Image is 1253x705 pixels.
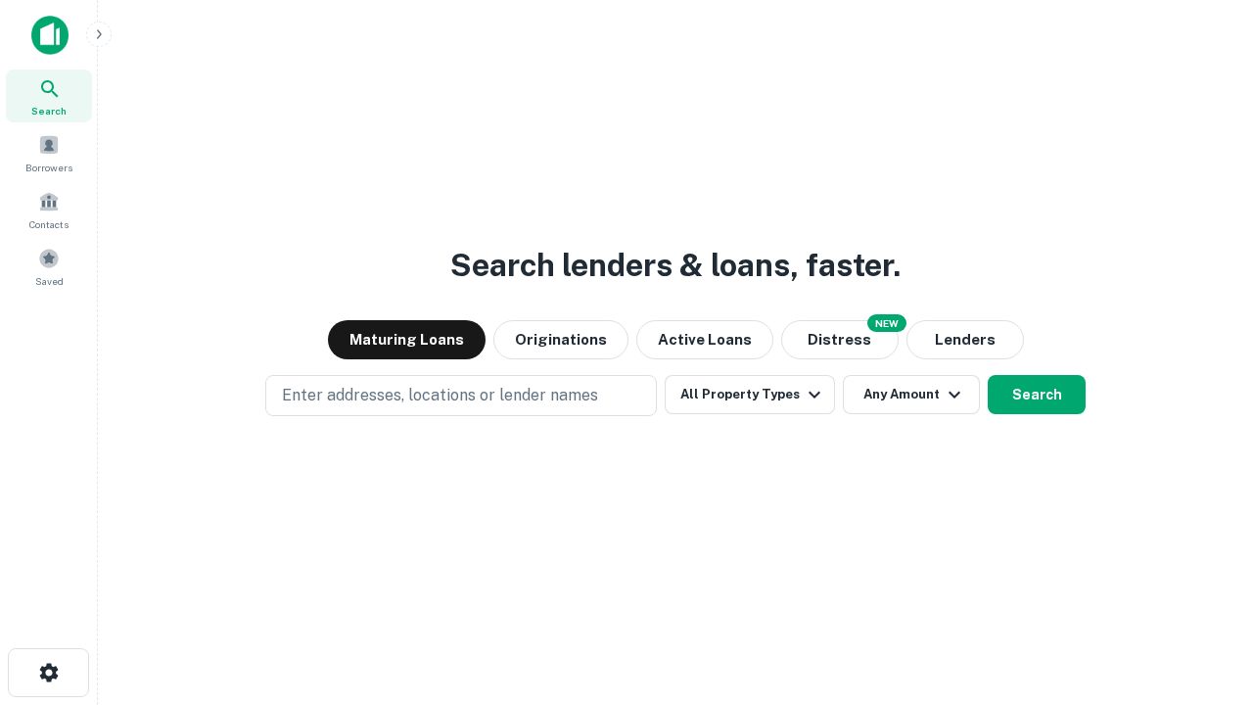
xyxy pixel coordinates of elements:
[35,273,64,289] span: Saved
[665,375,835,414] button: All Property Types
[781,320,899,359] button: Search distressed loans with lien and other non-mortgage details.
[493,320,628,359] button: Originations
[25,160,72,175] span: Borrowers
[6,126,92,179] a: Borrowers
[6,240,92,293] a: Saved
[31,103,67,118] span: Search
[265,375,657,416] button: Enter addresses, locations or lender names
[6,183,92,236] a: Contacts
[31,16,69,55] img: capitalize-icon.png
[988,375,1086,414] button: Search
[29,216,69,232] span: Contacts
[843,375,980,414] button: Any Amount
[867,314,906,332] div: NEW
[906,320,1024,359] button: Lenders
[1155,548,1253,642] iframe: Chat Widget
[282,384,598,407] p: Enter addresses, locations or lender names
[6,70,92,122] a: Search
[450,242,901,289] h3: Search lenders & loans, faster.
[328,320,486,359] button: Maturing Loans
[636,320,773,359] button: Active Loans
